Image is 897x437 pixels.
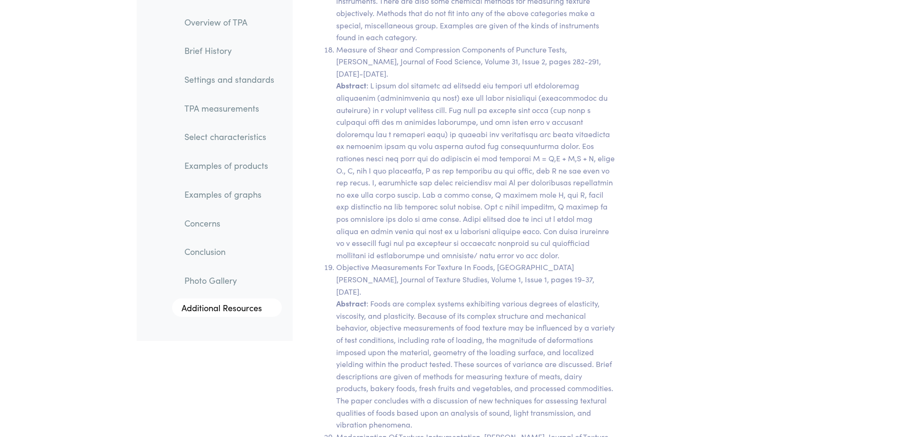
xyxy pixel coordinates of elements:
a: Examples of products [177,155,282,177]
a: Settings and standards [177,69,282,90]
li: Objective Measurements For Texture In Foods, [GEOGRAPHIC_DATA] [PERSON_NAME], Journal of Texture ... [336,261,616,430]
a: Overview of TPA [177,11,282,33]
a: TPA measurements [177,97,282,119]
a: Examples of graphs [177,184,282,205]
li: Measure of Shear and Compression Components of Puncture Tests, [PERSON_NAME], Journal of Food Sci... [336,44,616,262]
a: Brief History [177,40,282,62]
a: Additional Resources [172,298,282,317]
span: Abstract [336,80,366,90]
a: Photo Gallery [177,270,282,291]
a: Conclusion [177,241,282,263]
a: Select characteristics [177,126,282,148]
a: Concerns [177,212,282,234]
span: Abstract [336,298,366,308]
